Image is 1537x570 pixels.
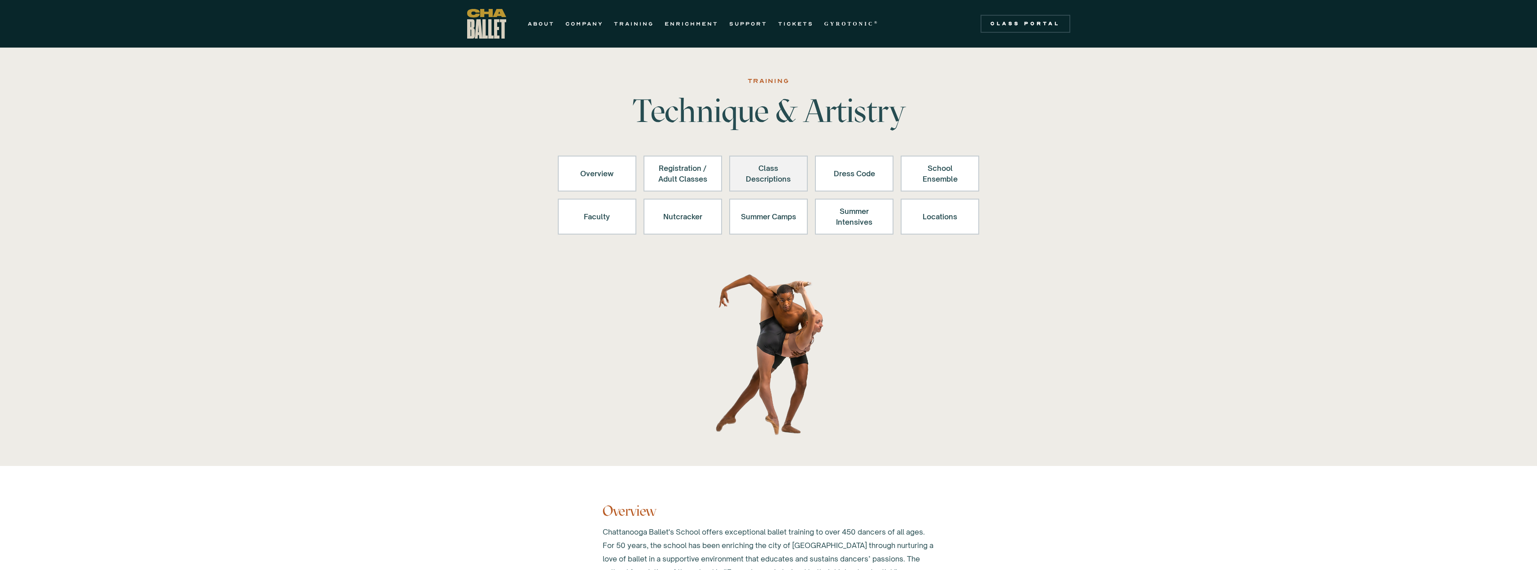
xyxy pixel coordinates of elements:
[748,76,789,87] div: Training
[569,206,625,227] div: Faculty
[827,206,882,227] div: Summer Intensives
[655,163,710,184] div: Registration / Adult Classes
[778,18,814,29] a: TICKETS
[824,18,879,29] a: GYROTONIC®
[729,18,767,29] a: SUPPORT
[912,163,968,184] div: School Ensemble
[986,20,1065,27] div: Class Portal
[569,163,625,184] div: Overview
[741,206,796,227] div: Summer Camps
[528,18,555,29] a: ABOUT
[741,163,796,184] div: Class Descriptions
[901,156,979,191] a: School Ensemble
[467,9,506,39] a: home
[815,199,893,235] a: Summer Intensives
[614,18,654,29] a: TRAINING
[665,18,718,29] a: ENRICHMENT
[827,163,882,184] div: Dress Code
[912,206,968,227] div: Locations
[901,199,979,235] a: Locations
[644,156,722,191] a: Registration /Adult Classes
[729,156,808,191] a: Class Descriptions
[558,199,636,235] a: Faculty
[815,156,893,191] a: Dress Code
[644,199,722,235] a: Nutcracker
[981,15,1070,33] a: Class Portal
[655,206,710,227] div: Nutcracker
[824,21,874,27] strong: GYROTONIC
[629,95,909,127] h1: Technique & Artistry
[565,18,603,29] a: COMPANY
[874,20,879,25] sup: ®
[558,156,636,191] a: Overview
[729,199,808,235] a: Summer Camps
[603,493,935,520] h3: Overview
